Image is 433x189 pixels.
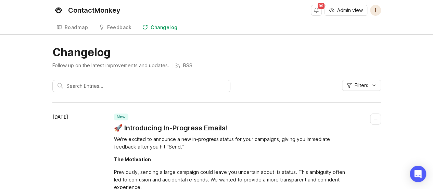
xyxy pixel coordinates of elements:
button: I [370,5,381,16]
div: Changelog [151,25,178,30]
span: Admin view [337,7,363,14]
div: ContactMonkey [68,7,120,14]
a: 🚀 Introducing In-Progress Emails! [114,123,228,133]
time: [DATE] [52,114,68,120]
button: Collapse changelog entry [370,114,381,125]
div: Roadmap [65,25,88,30]
h1: Changelog [52,46,381,59]
img: ContactMonkey logo [52,4,65,16]
a: RSS [175,62,192,69]
div: The Motivation [114,156,151,162]
span: Filters [355,82,368,89]
span: I [375,6,376,14]
div: Open Intercom Messenger [410,166,426,182]
div: Feedback [107,25,131,30]
p: Follow up on the latest improvements and updates. [52,62,169,69]
button: Notifications [311,5,322,16]
input: Search Entries... [66,82,225,90]
a: Changelog [138,21,182,35]
p: new [117,114,126,120]
div: We're excited to announce a new in-progress status for your campaigns, giving you immediate feedb... [114,135,347,151]
a: Feedback [95,21,136,35]
button: Filters [342,80,381,91]
a: Roadmap [52,21,92,35]
button: Admin view [324,5,367,16]
span: 99 [318,3,324,9]
p: RSS [183,62,192,69]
